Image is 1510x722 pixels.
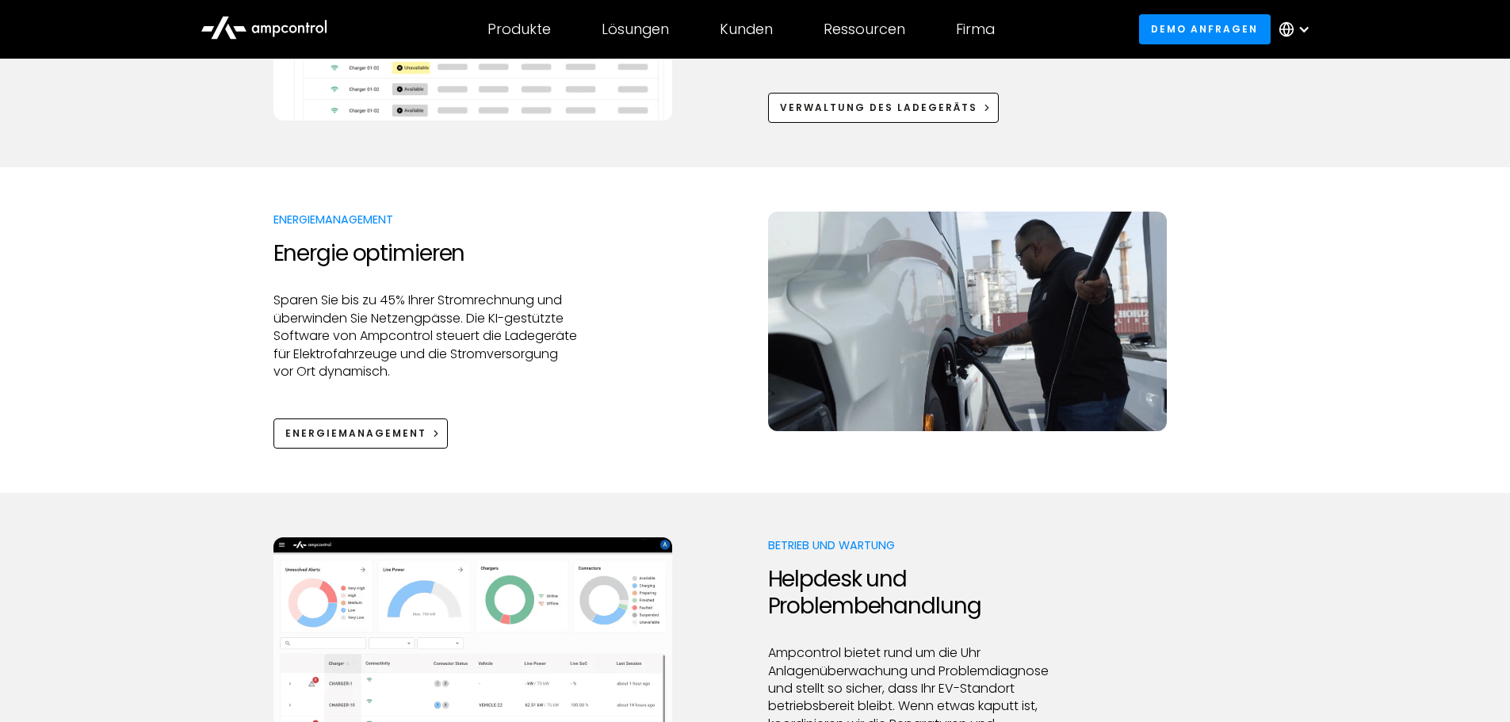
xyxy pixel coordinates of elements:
[956,21,995,38] div: Firma
[768,212,1167,431] img: Ampcontrol EV fleet charging solutions for energy management
[273,418,449,448] a: Energiemanagement
[780,101,977,115] div: Verwaltung des Ladegeräts
[487,21,551,38] div: Produkte
[768,566,1073,619] h2: Helpdesk und Problembehandlung
[285,426,426,441] div: Energiemanagement
[768,537,1073,553] p: Betrieb und Wartung
[602,21,669,38] div: Lösungen
[1139,14,1271,44] a: Demo anfragen
[824,21,905,38] div: Ressourcen
[720,21,773,38] div: Kunden
[273,292,579,380] p: Sparen Sie bis zu 45% Ihrer Stromrechnung und überwinden Sie Netzengpässe. Die KI-gestützte Softw...
[273,240,579,267] h2: Energie optimieren
[273,212,579,227] p: Energiemanagement
[768,93,1000,122] a: Verwaltung des Ladegeräts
